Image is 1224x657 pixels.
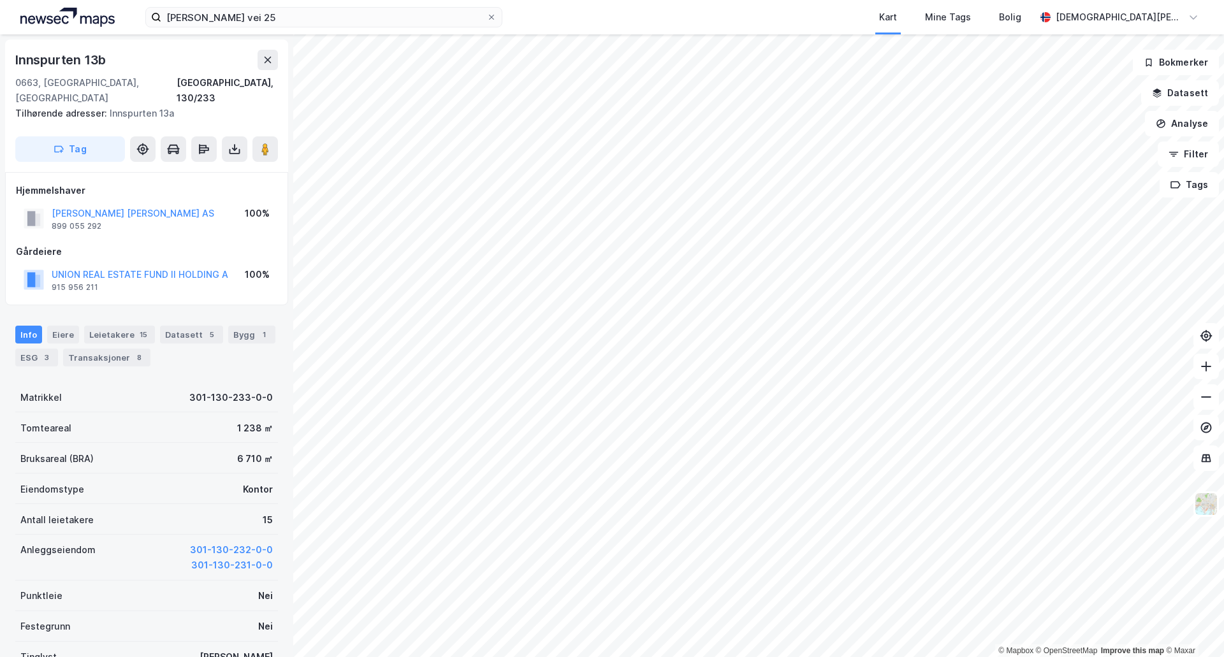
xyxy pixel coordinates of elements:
div: 5 [205,328,218,341]
div: Anleggseiendom [20,542,96,558]
button: Analyse [1145,111,1219,136]
div: Kontrollprogram for chat [1160,596,1224,657]
div: Bygg [228,326,275,343]
div: Innspurten 13a [15,106,268,121]
div: Nei [258,588,273,603]
div: Punktleie [20,588,62,603]
button: Bokmerker [1133,50,1219,75]
div: Bolig [999,10,1021,25]
div: Transaksjoner [63,349,150,366]
div: Festegrunn [20,619,70,634]
div: Info [15,326,42,343]
input: Søk på adresse, matrikkel, gårdeiere, leietakere eller personer [161,8,486,27]
iframe: Chat Widget [1160,596,1224,657]
button: Filter [1158,141,1219,167]
div: 1 238 ㎡ [237,421,273,436]
img: logo.a4113a55bc3d86da70a041830d287a7e.svg [20,8,115,27]
div: Eiere [47,326,79,343]
div: 15 [263,512,273,528]
div: Eiendomstype [20,482,84,497]
a: Improve this map [1101,646,1164,655]
div: Kontor [243,482,273,497]
div: Matrikkel [20,390,62,405]
div: Mine Tags [925,10,971,25]
a: Mapbox [998,646,1033,655]
div: Leietakere [84,326,155,343]
div: 15 [137,328,150,341]
div: 100% [245,267,270,282]
a: OpenStreetMap [1036,646,1098,655]
div: Nei [258,619,273,634]
span: Tilhørende adresser: [15,108,110,119]
div: Innspurten 13b [15,50,108,70]
div: Hjemmelshaver [16,183,277,198]
div: 100% [245,206,270,221]
div: 1 [258,328,270,341]
div: [DEMOGRAPHIC_DATA][PERSON_NAME] [1056,10,1183,25]
div: 3 [40,351,53,364]
div: Antall leietakere [20,512,94,528]
img: Z [1194,492,1218,516]
div: Tomteareal [20,421,71,436]
div: 301-130-233-0-0 [189,390,273,405]
button: Tag [15,136,125,162]
div: ESG [15,349,58,366]
button: 301-130-232-0-0 [190,542,273,558]
button: Datasett [1141,80,1219,106]
div: [GEOGRAPHIC_DATA], 130/233 [177,75,278,106]
div: 0663, [GEOGRAPHIC_DATA], [GEOGRAPHIC_DATA] [15,75,177,106]
div: 915 956 211 [52,282,98,292]
div: 899 055 292 [52,221,101,231]
div: Kart [879,10,897,25]
button: 301-130-231-0-0 [191,558,273,573]
div: Gårdeiere [16,244,277,259]
button: Tags [1160,172,1219,198]
div: 8 [133,351,145,364]
div: Bruksareal (BRA) [20,451,94,466]
div: 6 710 ㎡ [237,451,273,466]
div: Datasett [160,326,223,343]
